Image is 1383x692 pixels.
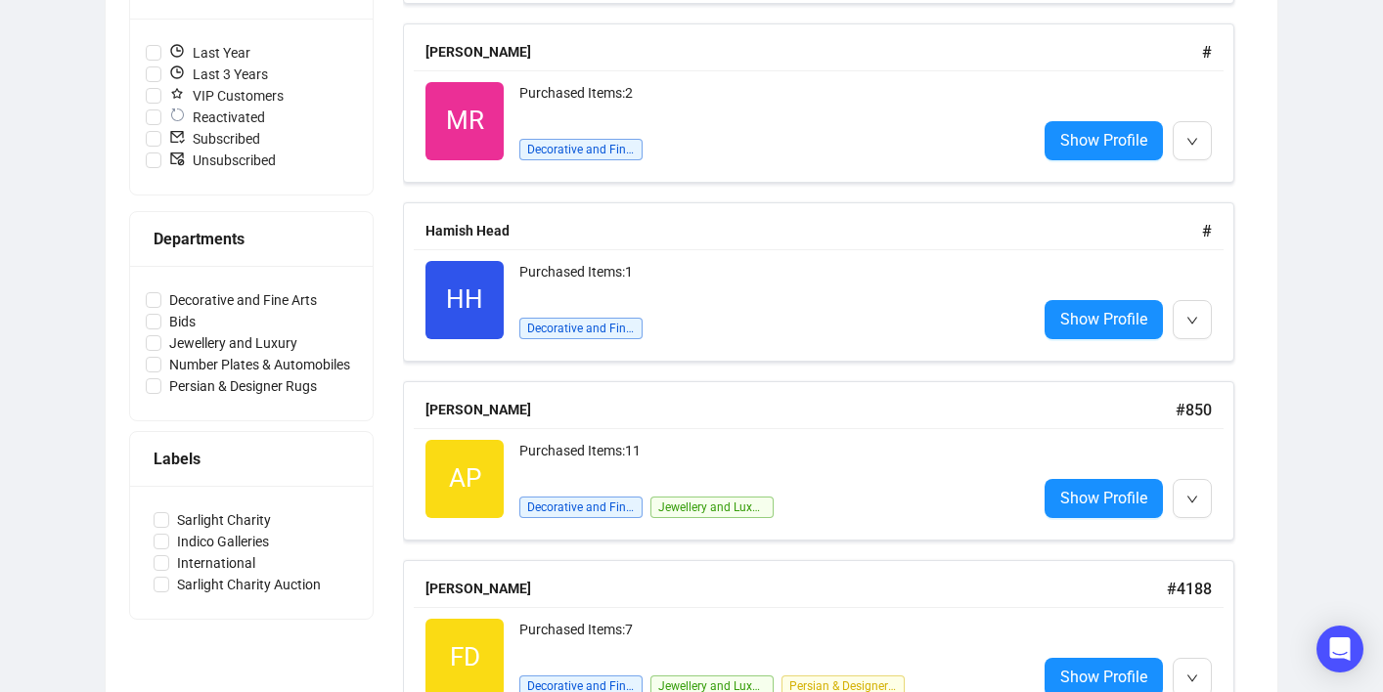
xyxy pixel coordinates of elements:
[1202,43,1212,62] span: #
[519,139,643,160] span: Decorative and Fine Arts
[519,497,643,518] span: Decorative and Fine Arts
[450,637,480,677] span: FD
[1167,580,1212,598] span: # 4188
[161,42,258,64] span: Last Year
[425,399,1176,420] div: [PERSON_NAME]
[161,311,203,332] span: Bids
[161,128,268,150] span: Subscribed
[519,318,643,339] span: Decorative and Fine Arts
[1186,494,1198,505] span: down
[1060,486,1147,510] span: Show Profile
[403,202,1254,362] a: Hamish Head#HHPurchased Items:1Decorative and Fine ArtsShow Profile
[1045,121,1163,160] a: Show Profile
[161,354,358,375] span: Number Plates & Automobiles
[161,375,325,397] span: Persian & Designer Rugs
[169,531,277,552] span: Indico Galleries
[1060,128,1147,152] span: Show Profile
[1060,307,1147,331] span: Show Profile
[425,220,1202,241] div: Hamish Head
[446,280,483,320] span: HH
[519,440,1021,479] div: Purchased Items: 11
[161,289,325,311] span: Decorative and Fine Arts
[1202,222,1212,240] span: #
[519,261,1021,300] div: Purchased Items: 1
[1060,665,1147,689] span: Show Profile
[650,497,774,518] span: Jewellery and Luxury
[169,509,279,531] span: Sarlight Charity
[425,578,1167,599] div: [PERSON_NAME]
[446,101,484,141] span: MR
[425,41,1202,63] div: [PERSON_NAME]
[169,552,263,574] span: International
[1186,672,1198,684] span: down
[154,447,349,471] div: Labels
[519,619,1021,658] div: Purchased Items: 7
[1045,300,1163,339] a: Show Profile
[403,23,1254,183] a: [PERSON_NAME]#MRPurchased Items:2Decorative and Fine ArtsShow Profile
[154,227,349,251] div: Departments
[161,150,284,171] span: Unsubscribed
[1186,136,1198,148] span: down
[449,458,481,498] span: AP
[161,332,305,354] span: Jewellery and Luxury
[161,64,276,85] span: Last 3 Years
[161,85,291,107] span: VIP Customers
[1186,315,1198,326] span: down
[1316,626,1363,672] div: Open Intercom Messenger
[519,82,1021,121] div: Purchased Items: 2
[169,574,329,595] span: Sarlight Charity Auction
[1176,401,1212,419] span: # 850
[161,107,273,128] span: Reactivated
[1045,479,1163,518] a: Show Profile
[403,381,1254,541] a: [PERSON_NAME]#850APPurchased Items:11Decorative and Fine ArtsJewellery and LuxuryShow Profile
